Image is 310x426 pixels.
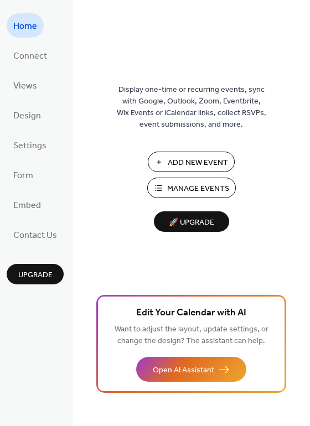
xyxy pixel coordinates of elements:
span: Settings [13,137,46,155]
a: Design [7,103,48,127]
span: Connect [13,48,47,65]
span: Edit Your Calendar with AI [136,305,246,321]
a: Connect [7,43,54,67]
span: Manage Events [167,183,229,195]
a: Form [7,163,40,187]
span: Form [13,167,33,185]
button: 🚀 Upgrade [154,211,229,232]
span: Display one-time or recurring events, sync with Google, Outlook, Zoom, Eventbrite, Wix Events or ... [117,84,266,131]
button: Manage Events [147,178,236,198]
span: Design [13,107,41,125]
span: 🚀 Upgrade [161,215,223,230]
a: Home [7,13,44,38]
a: Contact Us [7,222,64,247]
button: Upgrade [7,264,64,284]
button: Add New Event [148,152,235,172]
span: Home [13,18,37,35]
span: Want to adjust the layout, update settings, or change the design? The assistant can help. [115,322,268,349]
span: Upgrade [18,269,53,281]
span: Embed [13,197,41,215]
span: Contact Us [13,227,57,245]
span: Views [13,77,37,95]
a: Embed [7,193,48,217]
a: Settings [7,133,53,157]
span: Add New Event [168,157,228,169]
a: Views [7,73,44,97]
button: Open AI Assistant [136,357,246,382]
span: Open AI Assistant [153,365,214,376]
